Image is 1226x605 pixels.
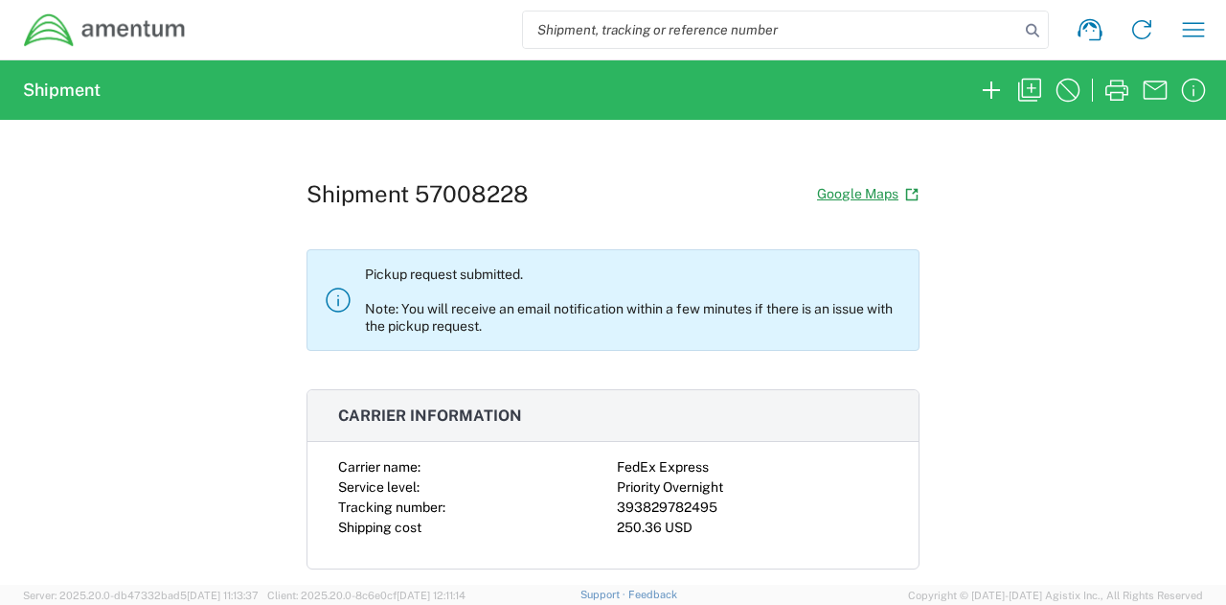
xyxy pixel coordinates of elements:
[617,477,888,498] div: Priority Overnight
[628,589,677,600] a: Feedback
[365,266,903,335] p: Pickup request submitted. Note: You will receive an email notification within a few minutes if th...
[23,12,187,48] img: dyncorp
[338,459,420,475] span: Carrier name:
[397,590,465,601] span: [DATE] 12:11:14
[306,180,529,208] h1: Shipment 57008228
[908,587,1203,604] span: Copyright © [DATE]-[DATE] Agistix Inc., All Rights Reserved
[617,518,888,538] div: 250.36 USD
[338,407,522,425] span: Carrier information
[23,590,259,601] span: Server: 2025.20.0-db47332bad5
[580,589,628,600] a: Support
[23,79,101,102] h2: Shipment
[523,12,1019,48] input: Shipment, tracking or reference number
[338,479,420,495] span: Service level:
[338,500,445,515] span: Tracking number:
[338,520,421,535] span: Shipping cost
[187,590,259,601] span: [DATE] 11:13:37
[816,177,919,211] a: Google Maps
[617,498,888,518] div: 393829782495
[617,457,888,477] div: FedEx Express
[267,590,465,601] span: Client: 2025.20.0-8c6e0cf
